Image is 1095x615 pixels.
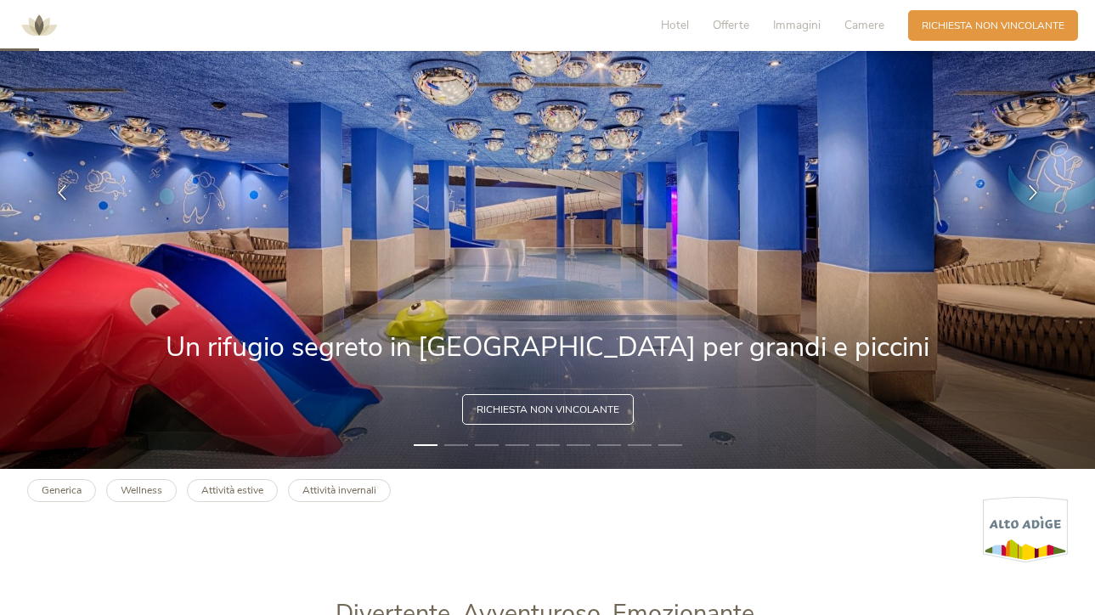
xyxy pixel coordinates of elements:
[302,483,376,497] b: Attività invernali
[661,17,689,33] span: Hotel
[773,17,821,33] span: Immagini
[42,483,82,497] b: Generica
[14,20,65,30] a: AMONTI & LUNARIS Wellnessresort
[922,19,1064,33] span: Richiesta non vincolante
[187,479,278,502] a: Attività estive
[27,479,96,502] a: Generica
[983,496,1068,563] img: Alto Adige
[713,17,749,33] span: Offerte
[288,479,391,502] a: Attività invernali
[106,479,177,502] a: Wellness
[477,403,619,417] span: Richiesta non vincolante
[121,483,162,497] b: Wellness
[201,483,263,497] b: Attività estive
[844,17,884,33] span: Camere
